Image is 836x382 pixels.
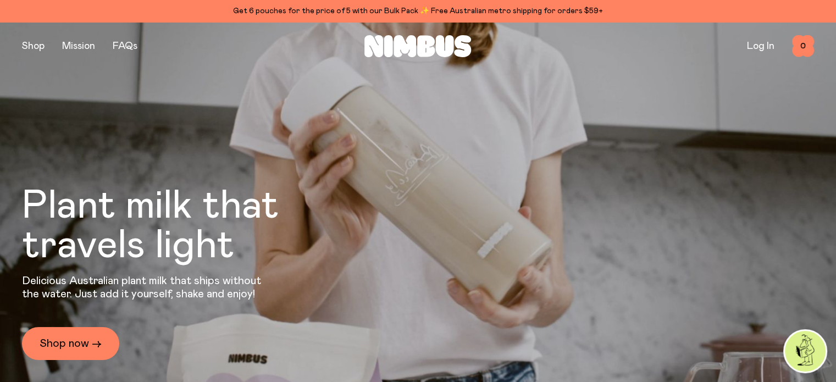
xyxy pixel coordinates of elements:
[785,331,826,372] img: agent
[747,41,774,51] a: Log In
[113,41,137,51] a: FAQs
[22,186,339,265] h1: Plant milk that travels light
[792,35,814,57] button: 0
[22,274,268,301] p: Delicious Australian plant milk that ships without the water. Just add it yourself, shake and enjoy!
[22,4,814,18] div: Get 6 pouches for the price of 5 with our Bulk Pack ✨ Free Australian metro shipping for orders $59+
[62,41,95,51] a: Mission
[22,327,119,360] a: Shop now →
